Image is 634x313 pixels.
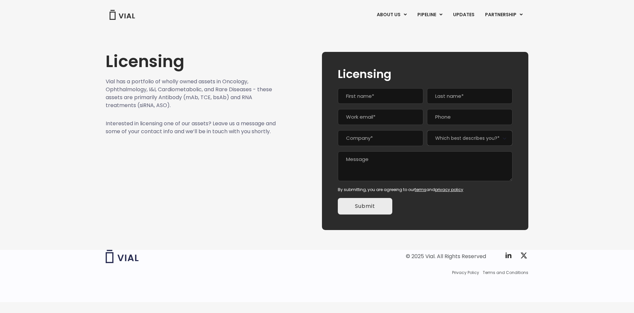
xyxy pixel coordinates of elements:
input: Phone [427,109,512,125]
span: Which best describes you?* [427,130,512,146]
input: First name* [338,88,423,104]
img: Vial logo wih "Vial" spelled out [106,250,139,263]
a: privacy policy [435,187,463,192]
input: Submit [338,198,392,215]
input: Company* [338,130,423,146]
img: Vial Logo [109,10,135,20]
p: Interested in licensing one of our assets? Leave us a message and some of your contact info and w... [106,120,276,136]
a: UPDATES [448,9,479,20]
div: By submitting, you are agreeing to our and [338,187,512,193]
h1: Licensing [106,52,276,71]
a: Privacy Policy [452,270,479,276]
input: Last name* [427,88,512,104]
a: terms [415,187,426,192]
a: Terms and Conditions [483,270,528,276]
a: PARTNERSHIPMenu Toggle [480,9,528,20]
input: Work email* [338,109,423,125]
div: © 2025 Vial. All Rights Reserved [406,253,486,260]
p: Vial has a portfolio of wholly owned assets in Oncology, Ophthalmology, I&I, Cardiometabolic, and... [106,78,276,109]
a: ABOUT USMenu Toggle [371,9,412,20]
h2: Licensing [338,68,512,80]
a: PIPELINEMenu Toggle [412,9,447,20]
